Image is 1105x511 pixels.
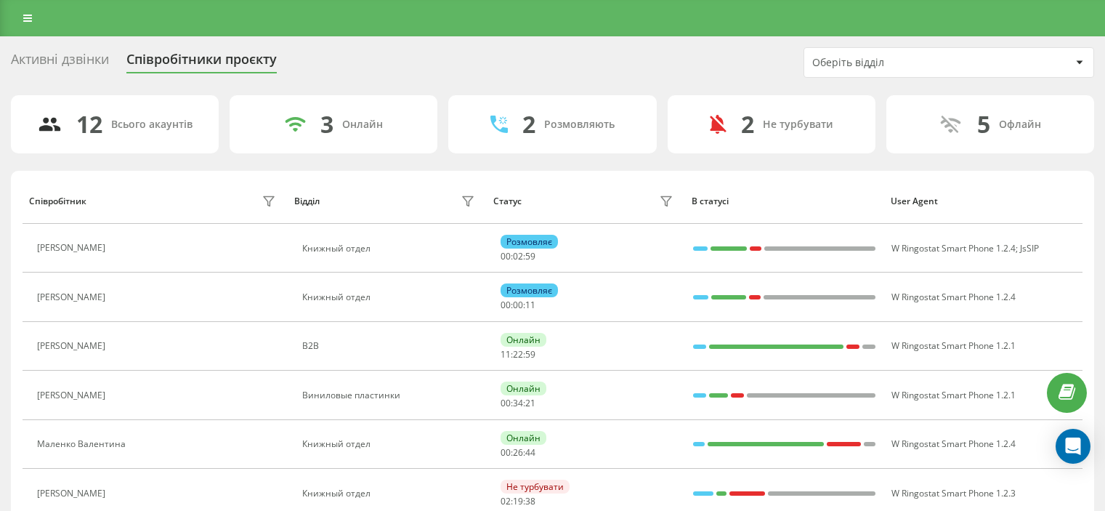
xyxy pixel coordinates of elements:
[37,243,109,253] div: [PERSON_NAME]
[37,292,109,302] div: [PERSON_NAME]
[812,57,986,69] div: Оберіть відділ
[525,397,535,409] span: 21
[513,397,523,409] span: 34
[126,52,277,74] div: Співробітники проєкту
[525,250,535,262] span: 59
[525,446,535,459] span: 44
[763,118,833,131] div: Не турбувати
[891,339,1016,352] span: W Ringostat Smart Phone 1.2.1
[891,196,1076,206] div: User Agent
[977,110,990,138] div: 5
[501,299,511,311] span: 00
[501,397,511,409] span: 00
[525,495,535,507] span: 38
[76,110,102,138] div: 12
[525,299,535,311] span: 11
[891,291,1016,303] span: W Ringostat Smart Phone 1.2.4
[37,341,109,351] div: [PERSON_NAME]
[302,488,479,499] div: Книжный отдел
[302,390,479,401] div: Виниловые пластинки
[544,118,615,131] div: Розмовляють
[294,196,320,206] div: Відділ
[111,118,193,131] div: Всього акаунтів
[501,495,511,507] span: 02
[525,348,535,361] span: 59
[1056,429,1090,464] div: Open Intercom Messenger
[999,118,1041,131] div: Офлайн
[37,439,129,449] div: Маленко Валентина
[891,242,1016,254] span: W Ringostat Smart Phone 1.2.4
[29,196,86,206] div: Співробітник
[692,196,877,206] div: В статусі
[501,350,535,360] div: : :
[493,196,522,206] div: Статус
[891,389,1016,401] span: W Ringostat Smart Phone 1.2.1
[513,495,523,507] span: 19
[320,110,333,138] div: 3
[501,333,546,347] div: Онлайн
[513,446,523,459] span: 26
[302,292,479,302] div: Книжный отдел
[741,110,754,138] div: 2
[891,438,1016,450] span: W Ringostat Smart Phone 1.2.4
[11,52,109,74] div: Активні дзвінки
[302,244,479,254] div: Книжный отдел
[501,283,558,297] div: Розмовляє
[513,348,523,361] span: 22
[501,235,558,249] div: Розмовляє
[501,480,570,494] div: Не турбувати
[37,390,109,401] div: [PERSON_NAME]
[302,439,479,449] div: Книжный отдел
[501,300,535,310] div: : :
[1020,242,1039,254] span: JsSIP
[501,252,535,262] div: : :
[501,382,546,395] div: Онлайн
[501,398,535,409] div: : :
[501,446,511,459] span: 00
[501,431,546,445] div: Онлайн
[302,341,479,351] div: B2B
[501,448,535,458] div: : :
[513,250,523,262] span: 02
[501,496,535,507] div: : :
[501,348,511,361] span: 11
[501,250,511,262] span: 00
[891,487,1016,499] span: W Ringostat Smart Phone 1.2.3
[37,488,109,499] div: [PERSON_NAME]
[513,299,523,311] span: 00
[522,110,535,138] div: 2
[342,118,383,131] div: Онлайн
